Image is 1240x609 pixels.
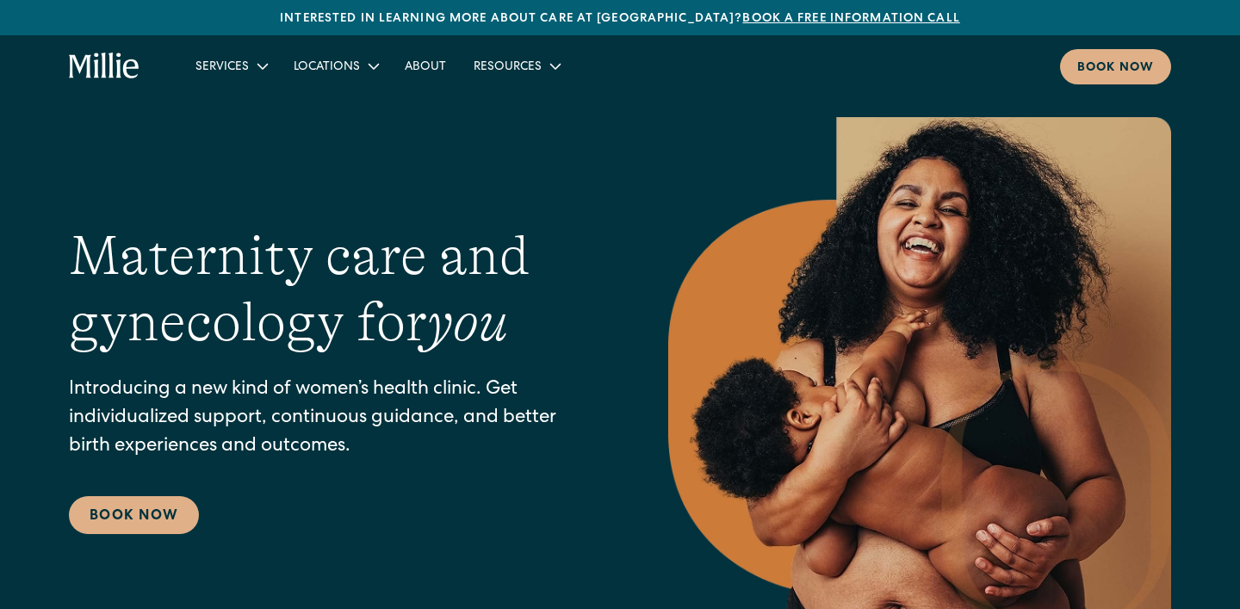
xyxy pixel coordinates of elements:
div: Resources [474,59,542,77]
a: Book Now [69,496,199,534]
p: Introducing a new kind of women’s health clinic. Get individualized support, continuous guidance,... [69,376,599,462]
a: Book now [1060,49,1171,84]
div: Locations [294,59,360,77]
a: About [391,52,460,80]
div: Resources [460,52,573,80]
h1: Maternity care and gynecology for [69,223,599,356]
a: home [69,53,140,80]
div: Services [182,52,280,80]
div: Services [195,59,249,77]
div: Locations [280,52,391,80]
div: Book now [1077,59,1154,78]
em: you [427,291,508,353]
a: Book a free information call [742,13,959,25]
